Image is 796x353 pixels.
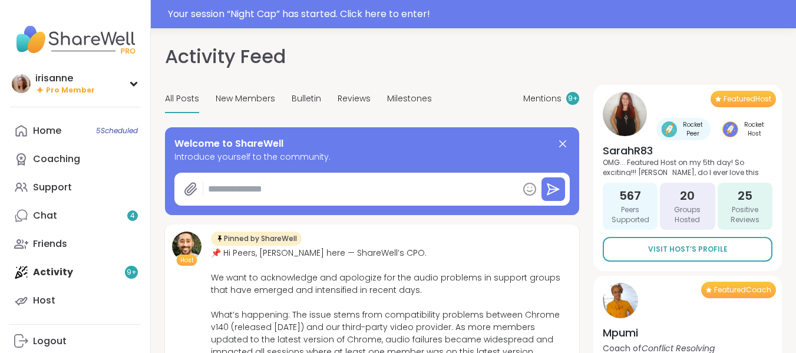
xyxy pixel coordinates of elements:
img: Rocket Host [722,121,738,137]
span: Pro Member [46,85,95,95]
a: Friends [9,230,141,258]
span: Positive Reviews [722,205,768,225]
img: Mpumi [603,283,638,318]
div: Friends [33,237,67,250]
div: Support [33,181,72,194]
a: Visit Host’s Profile [603,237,772,262]
div: Coaching [33,153,80,166]
span: 5 Scheduled [96,126,138,136]
img: brett [172,232,202,261]
img: ShareWell Nav Logo [9,19,141,60]
a: Home5Scheduled [9,117,141,145]
div: Your session “ Night Cap ” has started. Click here to enter! [168,7,789,21]
span: Featured Coach [714,285,771,295]
div: Chat [33,209,57,222]
img: Rocket Peer [661,121,677,137]
span: 567 [619,187,641,204]
span: Rocket Host [741,120,768,138]
span: Rocket Peer [679,120,706,138]
span: 20 [680,187,695,204]
p: OMG... Featured Host on my 5th day! So exciting!!! [PERSON_NAME], do I ever love this community o... [603,158,772,176]
span: Welcome to ShareWell [174,137,283,151]
span: Groups Hosted [665,205,710,225]
a: Host [9,286,141,315]
div: Home [33,124,61,137]
a: Coaching [9,145,141,173]
h4: Mpumi [603,325,772,340]
div: Pinned by ShareWell [211,232,302,246]
span: Introduce yourself to the community. [174,151,570,163]
div: irisanne [35,72,95,85]
span: Featured Host [724,94,771,104]
a: Chat4 [9,202,141,230]
span: Host [180,256,194,265]
img: irisanne [12,74,31,93]
img: SarahR83 [603,92,647,136]
a: Support [9,173,141,202]
h1: Activity Feed [165,42,286,71]
span: Milestones [387,93,432,105]
span: New Members [216,93,275,105]
span: 25 [738,187,752,204]
span: 9 + [568,94,578,104]
span: Reviews [338,93,371,105]
span: 4 [130,211,135,221]
span: Visit Host’s Profile [648,244,728,255]
div: Host [33,294,55,307]
span: Mentions [523,93,562,105]
span: All Posts [165,93,199,105]
h4: SarahR83 [603,143,772,158]
span: Bulletin [292,93,321,105]
span: Peers Supported [607,205,653,225]
div: Logout [33,335,67,348]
